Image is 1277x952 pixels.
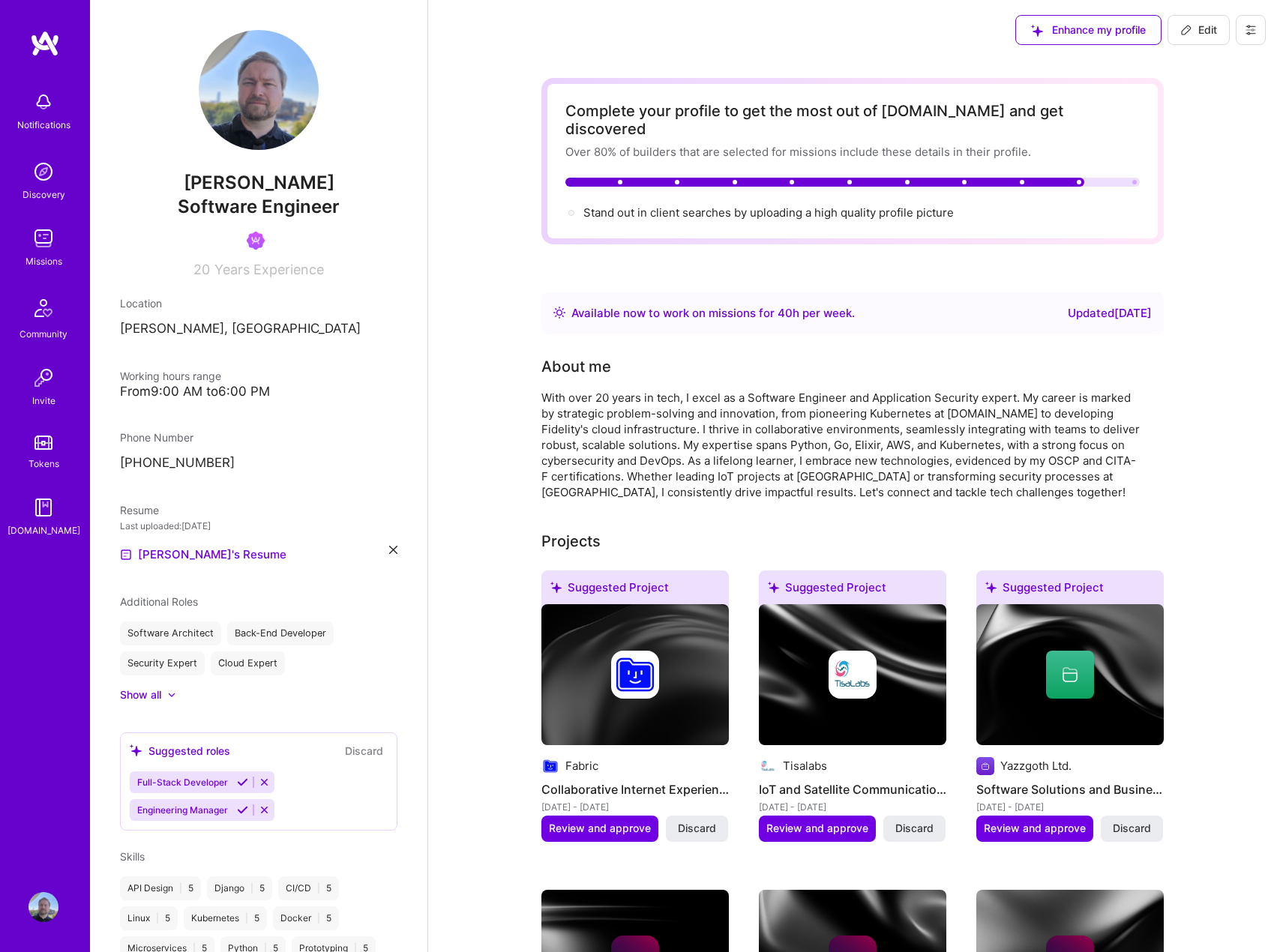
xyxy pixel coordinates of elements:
[611,651,659,699] img: Company logo
[25,253,62,269] div: Missions
[245,912,248,924] span: |
[214,262,324,277] span: Years Experience
[340,742,388,759] button: Discard
[1101,816,1163,841] button: Discard
[30,30,60,57] img: logo
[227,621,334,645] div: Back-End Developer
[250,882,253,894] span: |
[541,530,601,552] div: Projects
[766,821,868,836] span: Review and approve
[317,882,320,894] span: |
[571,304,855,322] div: Available now to work on missions for h per week .
[759,757,777,775] img: Company logo
[883,816,946,841] button: Discard
[120,876,201,900] div: API Design 5
[678,821,716,836] span: Discard
[120,320,397,338] p: [PERSON_NAME], [GEOGRAPHIC_DATA]
[130,744,142,757] i: icon SuggestedTeams
[120,431,193,444] span: Phone Number
[120,906,178,930] div: Linux 5
[156,912,159,924] span: |
[120,850,145,863] span: Skills
[179,882,182,894] span: |
[1113,821,1151,836] span: Discard
[985,582,997,593] i: icon SuggestedTeams
[28,892,58,922] img: User Avatar
[541,604,729,745] img: cover
[207,876,272,900] div: Django 5
[829,651,877,699] img: Company logo
[541,816,658,841] button: Review and approve
[976,570,1164,610] div: Suggested Project
[759,799,946,815] div: [DATE] - [DATE]
[976,799,1164,815] div: [DATE] - [DATE]
[976,816,1093,841] button: Review and approve
[17,117,70,133] div: Notifications
[28,157,58,187] img: discovery
[565,102,1140,138] div: Complete your profile to get the most out of [DOMAIN_NAME] and get discovered
[895,821,934,836] span: Discard
[199,30,319,150] img: User Avatar
[778,306,793,320] span: 40
[120,546,286,564] a: [PERSON_NAME]'s Resume
[211,651,285,675] div: Cloud Expert
[120,172,397,194] span: [PERSON_NAME]
[120,518,397,534] div: Last uploaded: [DATE]
[120,295,397,311] div: Location
[28,492,58,522] img: guide book
[759,780,946,799] h4: IoT and Satellite Communication Solutions
[666,816,728,841] button: Discard
[28,456,59,472] div: Tokens
[120,504,159,516] span: Resume
[120,370,221,382] span: Working hours range
[28,87,58,117] img: bell
[768,582,779,593] i: icon SuggestedTeams
[184,906,267,930] div: Kubernetes 5
[759,604,946,745] img: cover
[1068,304,1152,322] div: Updated [DATE]
[25,290,61,326] img: Community
[32,393,55,409] div: Invite
[1180,22,1217,37] span: Edit
[237,777,248,788] i: Accept
[1000,758,1072,774] div: Yazzgoth Ltd.
[120,549,132,561] img: Resume
[137,777,228,788] span: Full-Stack Developer
[7,522,80,538] div: [DOMAIN_NAME]
[549,821,651,836] span: Review and approve
[984,821,1086,836] span: Review and approve
[120,454,397,472] p: [PHONE_NUMBER]
[25,892,62,922] a: User Avatar
[759,816,876,841] button: Review and approve
[976,604,1164,745] img: cover
[550,582,562,593] i: icon SuggestedTeams
[178,196,340,217] span: Software Engineer
[273,906,339,930] div: Docker 5
[1168,15,1230,45] button: Edit
[120,651,205,675] div: Security Expert
[565,758,598,774] div: Fabric
[541,757,559,775] img: Company logo
[541,799,729,815] div: [DATE] - [DATE]
[759,570,946,610] div: Suggested Project
[565,144,1140,160] div: Over 80% of builders that are selected for missions include these details in their profile.
[247,232,265,250] img: Been on Mission
[120,621,221,645] div: Software Architect
[28,223,58,253] img: teamwork
[541,355,611,378] div: About me
[22,187,65,202] div: Discovery
[976,780,1164,799] h4: Software Solutions and Business Development
[541,390,1141,500] div: With over 20 years in tech, I excel as a Software Engineer and Application Security expert. My ca...
[28,363,58,393] img: Invite
[137,804,228,816] span: Engineering Manager
[541,780,729,799] h4: Collaborative Internet Experience Enhancement
[120,687,161,702] div: Show all
[317,912,320,924] span: |
[259,804,270,816] i: Reject
[19,326,67,342] div: Community
[389,546,397,554] i: icon Close
[976,757,994,775] img: Company logo
[120,384,397,400] div: From 9:00 AM to 6:00 PM
[120,595,198,608] span: Additional Roles
[34,436,52,450] img: tokens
